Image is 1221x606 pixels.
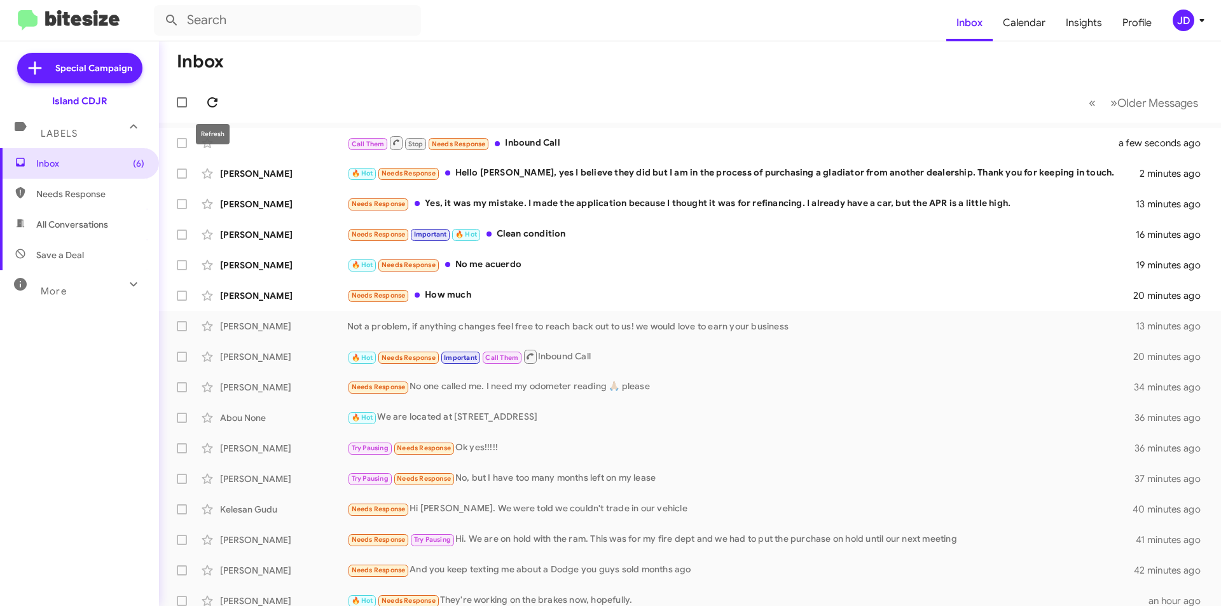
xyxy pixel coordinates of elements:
[1135,137,1211,149] div: a few seconds ago
[154,5,421,36] input: Search
[347,196,1136,211] div: Yes, it was my mistake. I made the application because I thought it was for refinancing. I alread...
[352,354,373,362] span: 🔥 Hot
[196,124,230,144] div: Refresh
[220,320,347,333] div: [PERSON_NAME]
[1136,228,1211,241] div: 16 minutes ago
[1162,10,1207,31] button: JD
[347,348,1135,364] div: Inbound Call
[347,471,1135,486] div: No, but I have too many months left on my lease
[352,474,389,483] span: Try Pausing
[352,505,406,513] span: Needs Response
[1089,95,1096,111] span: «
[1135,442,1211,455] div: 36 minutes ago
[1135,289,1211,302] div: 20 minutes ago
[1117,96,1198,110] span: Older Messages
[485,354,518,362] span: Call Them
[347,258,1136,272] div: No me acuerdo
[1135,381,1211,394] div: 34 minutes ago
[347,227,1136,242] div: Clean condition
[36,188,144,200] span: Needs Response
[177,52,224,72] h1: Inbox
[347,380,1135,394] div: No one called me. I need my odometer reading 🙏🏼 please
[36,157,144,170] span: Inbox
[1135,350,1211,363] div: 20 minutes ago
[382,354,436,362] span: Needs Response
[352,413,373,422] span: 🔥 Hot
[55,62,132,74] span: Special Campaign
[36,249,84,261] span: Save a Deal
[382,261,436,269] span: Needs Response
[17,53,142,83] a: Special Campaign
[220,534,347,546] div: [PERSON_NAME]
[352,230,406,238] span: Needs Response
[220,350,347,363] div: [PERSON_NAME]
[1081,90,1103,116] button: Previous
[1112,4,1162,41] a: Profile
[36,218,108,231] span: All Conversations
[1136,534,1211,546] div: 41 minutes ago
[220,442,347,455] div: [PERSON_NAME]
[382,596,436,605] span: Needs Response
[1103,90,1206,116] button: Next
[347,166,1140,181] div: Hello [PERSON_NAME], yes I believe they did but I am in the process of purchasing a gladiator fro...
[1136,320,1211,333] div: 13 minutes ago
[1136,198,1211,210] div: 13 minutes ago
[352,535,406,544] span: Needs Response
[352,291,406,300] span: Needs Response
[352,383,406,391] span: Needs Response
[52,95,107,107] div: Island CDJR
[1056,4,1112,41] a: Insights
[397,474,451,483] span: Needs Response
[347,135,1135,151] div: Inbound Call
[133,157,144,170] span: (6)
[1140,167,1211,180] div: 2 minutes ago
[432,140,486,148] span: Needs Response
[347,288,1135,303] div: How much
[220,228,347,241] div: [PERSON_NAME]
[220,411,347,424] div: Abou None
[347,410,1135,425] div: We are located at [STREET_ADDRESS]
[347,441,1135,455] div: Ok yes!!!!!
[41,286,67,297] span: More
[397,444,451,452] span: Needs Response
[220,503,347,516] div: Kelesan Gudu
[220,259,347,272] div: [PERSON_NAME]
[220,198,347,210] div: [PERSON_NAME]
[444,354,477,362] span: Important
[347,563,1135,577] div: And you keep texting me about a Dodge you guys sold months ago
[352,169,373,177] span: 🔥 Hot
[1135,411,1211,424] div: 36 minutes ago
[347,502,1135,516] div: Hi [PERSON_NAME]. We were told we couldn't trade in our vehicle
[41,128,78,139] span: Labels
[1173,10,1194,31] div: JD
[1135,564,1211,577] div: 42 minutes ago
[352,140,385,148] span: Call Them
[352,444,389,452] span: Try Pausing
[352,200,406,208] span: Needs Response
[993,4,1056,41] a: Calendar
[220,564,347,577] div: [PERSON_NAME]
[220,167,347,180] div: [PERSON_NAME]
[1135,503,1211,516] div: 40 minutes ago
[352,566,406,574] span: Needs Response
[414,230,447,238] span: Important
[220,289,347,302] div: [PERSON_NAME]
[1136,259,1211,272] div: 19 minutes ago
[1082,90,1206,116] nav: Page navigation example
[1135,472,1211,485] div: 37 minutes ago
[455,230,477,238] span: 🔥 Hot
[220,472,347,485] div: [PERSON_NAME]
[946,4,993,41] a: Inbox
[352,261,373,269] span: 🔥 Hot
[408,140,424,148] span: Stop
[414,535,451,544] span: Try Pausing
[347,320,1136,333] div: Not a problem, if anything changes feel free to reach back out to us! we would love to earn your ...
[347,532,1136,547] div: Hi. We are on hold with the ram. This was for my fire dept and we had to put the purchase on hold...
[382,169,436,177] span: Needs Response
[220,381,347,394] div: [PERSON_NAME]
[1110,95,1117,111] span: »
